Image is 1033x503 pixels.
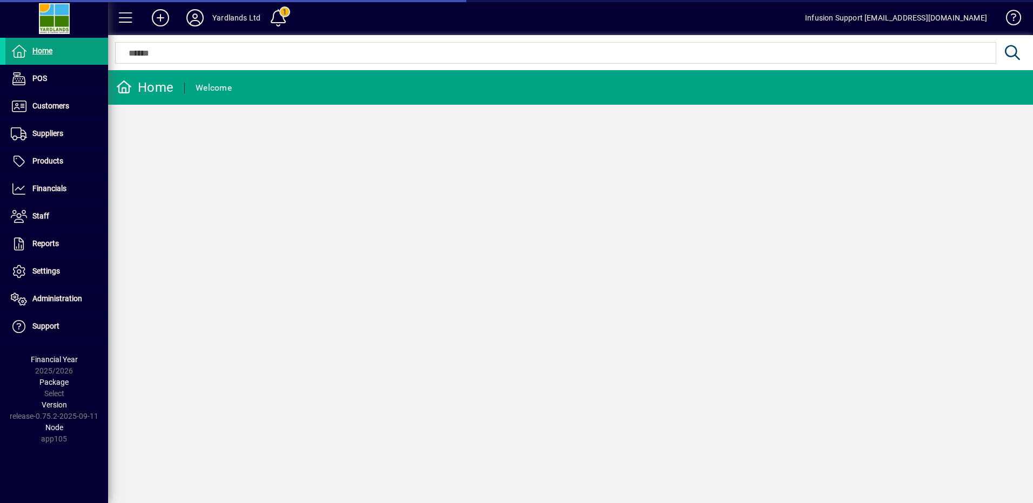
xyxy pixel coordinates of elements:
a: Suppliers [5,120,108,147]
a: Knowledge Base [998,2,1019,37]
div: Yardlands Ltd [212,9,260,26]
span: Home [32,46,52,55]
span: Staff [32,212,49,220]
a: Administration [5,286,108,312]
div: Home [116,79,173,96]
a: Financials [5,175,108,202]
span: Package [39,378,69,386]
span: Support [32,322,59,330]
span: Suppliers [32,129,63,138]
button: Profile [178,8,212,28]
a: Settings [5,258,108,285]
span: Node [45,423,63,432]
span: Customers [32,101,69,110]
span: Settings [32,267,60,275]
a: Products [5,148,108,175]
span: Version [42,400,67,409]
a: POS [5,65,108,92]
span: Reports [32,239,59,248]
button: Add [143,8,178,28]
span: Administration [32,294,82,303]
span: Financials [32,184,66,193]
a: Staff [5,203,108,230]
a: Support [5,313,108,340]
div: Welcome [196,79,232,97]
span: POS [32,74,47,83]
a: Reports [5,230,108,257]
div: Infusion Support [EMAIL_ADDRESS][DOMAIN_NAME] [805,9,987,26]
span: Financial Year [31,355,78,364]
span: Products [32,157,63,165]
a: Customers [5,93,108,120]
